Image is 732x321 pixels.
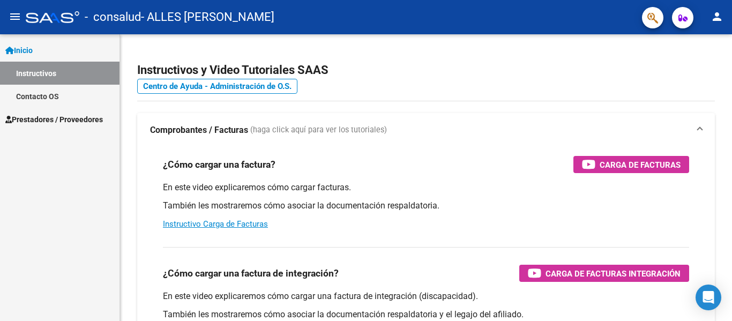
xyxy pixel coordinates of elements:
[5,114,103,125] span: Prestadores / Proveedores
[546,267,681,280] span: Carga de Facturas Integración
[85,5,141,29] span: - consalud
[5,44,33,56] span: Inicio
[573,156,689,173] button: Carga de Facturas
[137,60,715,80] h2: Instructivos y Video Tutoriales SAAS
[163,182,689,193] p: En este video explicaremos cómo cargar facturas.
[163,219,268,229] a: Instructivo Carga de Facturas
[519,265,689,282] button: Carga de Facturas Integración
[163,157,275,172] h3: ¿Cómo cargar una factura?
[250,124,387,136] span: (haga click aquí para ver los tutoriales)
[137,113,715,147] mat-expansion-panel-header: Comprobantes / Facturas (haga click aquí para ver los tutoriales)
[163,266,339,281] h3: ¿Cómo cargar una factura de integración?
[150,124,248,136] strong: Comprobantes / Facturas
[711,10,723,23] mat-icon: person
[696,285,721,310] div: Open Intercom Messenger
[600,158,681,171] span: Carga de Facturas
[163,309,689,320] p: También les mostraremos cómo asociar la documentación respaldatoria y el legajo del afiliado.
[163,200,689,212] p: También les mostraremos cómo asociar la documentación respaldatoria.
[163,290,689,302] p: En este video explicaremos cómo cargar una factura de integración (discapacidad).
[9,10,21,23] mat-icon: menu
[137,79,297,94] a: Centro de Ayuda - Administración de O.S.
[141,5,274,29] span: - ALLES [PERSON_NAME]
